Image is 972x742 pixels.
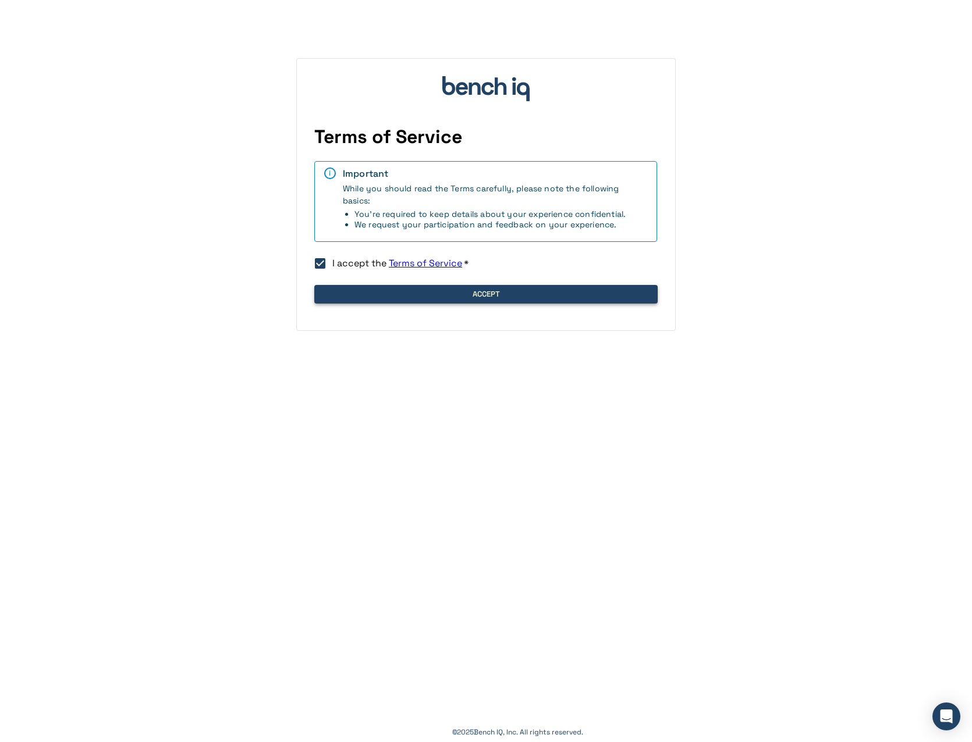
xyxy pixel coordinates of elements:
[343,183,647,230] span: While you should read the Terms carefully, please note the following basics:
[332,257,462,269] span: I accept the
[442,76,530,101] img: bench_iq_logo.svg
[389,257,462,269] a: Terms of Service
[354,209,647,219] li: You're required to keep details about your experience confidential.
[314,285,658,304] button: Accept
[324,167,336,179] div: i
[354,219,647,230] li: We request your participation and feedback on your experience.
[343,167,647,180] div: Important
[932,702,960,730] div: Open Intercom Messenger
[314,126,658,149] h4: Terms of Service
